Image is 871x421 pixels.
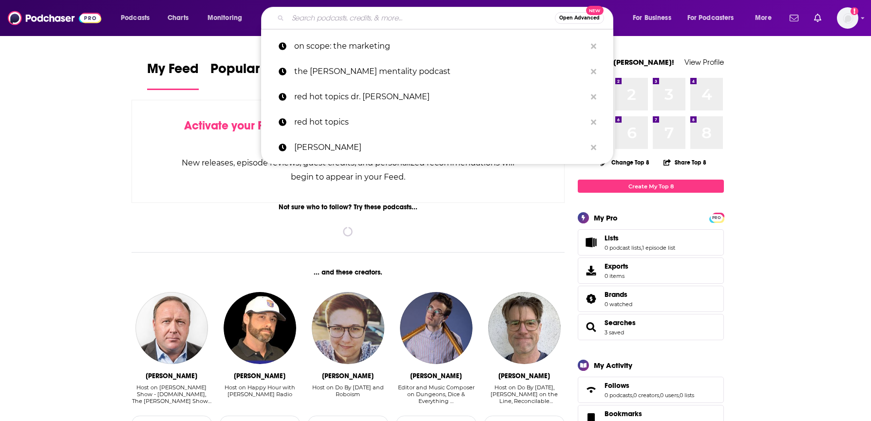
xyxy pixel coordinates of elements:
span: Charts [168,11,189,25]
div: Merlin Mann [498,372,550,380]
span: Open Advanced [559,16,600,20]
a: Brands [605,290,632,299]
div: My Activity [594,361,632,370]
p: the matthews mentality podcast [294,59,586,84]
p: red hot topics dr. roni [294,84,586,110]
a: Welcome [PERSON_NAME]! [578,57,674,67]
span: Podcasts [121,11,150,25]
img: Podchaser - Follow, Share and Rate Podcasts [8,9,101,27]
a: Exports [578,257,724,284]
div: My Pro [594,213,618,222]
input: Search podcasts, credits, & more... [288,10,555,26]
span: Logged in as kkitamorn [837,7,858,29]
div: Host on Do By Friday, Roderick on the Line, Reconcilable Differences, Back to Work, and You Look ... [484,384,565,405]
div: Host on Do By [DATE], [PERSON_NAME] on the Line, Reconcilable Differences, Back to Work, and You ... [484,384,565,404]
span: Brands [578,286,724,312]
div: Host on Do By [DATE] and Roboism [308,384,388,398]
a: on scope: the marketing [261,34,613,59]
a: PRO [711,214,722,221]
button: Show profile menu [837,7,858,29]
a: View Profile [684,57,724,67]
span: Activate your Feed [184,118,284,133]
div: Host on Do By Friday and Roboism [308,384,388,405]
a: Charts [161,10,194,26]
a: My Feed [147,60,199,90]
svg: Add a profile image [851,7,858,15]
img: Alex Cox [312,292,384,364]
span: For Podcasters [687,11,734,25]
span: My Feed [147,60,199,83]
button: open menu [748,10,784,26]
span: 0 items [605,273,628,279]
button: Open AdvancedNew [555,12,604,24]
button: open menu [681,10,748,26]
span: , [632,392,633,399]
a: 0 podcast lists [605,244,641,251]
div: Cameron Bopp [410,372,462,380]
span: Searches [578,314,724,340]
img: John Hardin [224,292,296,364]
img: Merlin Mann [488,292,560,364]
a: 0 users [660,392,679,399]
span: Monitoring [208,11,242,25]
a: Show notifications dropdown [786,10,802,26]
span: Follows [605,381,629,390]
div: Not sure who to follow? Try these podcasts... [132,203,565,211]
img: Alex Jones [135,292,208,364]
span: Lists [578,229,724,256]
a: Searches [605,318,636,327]
a: Follows [605,381,694,390]
a: Searches [581,320,601,334]
span: PRO [711,214,722,221]
a: Create My Top 8 [578,180,724,193]
div: Editor and Music Composer on Dungeons, Dice & Everything … [396,384,476,404]
span: New [586,6,604,15]
a: 0 lists [680,392,694,399]
a: 0 watched [605,301,632,308]
a: red hot topics [261,110,613,135]
a: 0 creators [633,392,659,399]
div: Host on Happy Hour with Johnny Radio [220,384,300,405]
a: Brands [581,292,601,306]
span: Exports [605,262,628,271]
p: on scope: the marketing [294,34,586,59]
div: ... and these creators. [132,268,565,276]
p: Mosheh Oinounou [294,135,586,160]
span: Popular Feed [210,60,293,83]
div: Search podcasts, credits, & more... [270,7,623,29]
div: Alex Cox [322,372,374,380]
a: Bookmarks [605,409,662,418]
span: For Business [633,11,671,25]
div: John Hardin [234,372,285,380]
img: User Profile [837,7,858,29]
div: New releases, episode reviews, guest credits, and personalized recommendations will begin to appe... [181,156,515,184]
span: Exports [581,264,601,277]
a: 1 episode list [642,244,675,251]
span: Lists [605,234,619,242]
span: Follows [578,377,724,403]
img: Cameron Bopp [400,292,472,364]
span: , [679,392,680,399]
div: Alex Jones [146,372,197,380]
span: , [659,392,660,399]
div: Host on Alex Jones Show - Infowars.com, The Alex Jones Show - Infowa…, Alex Jones Show Podcast, A... [132,384,212,405]
a: Popular Feed [210,60,293,90]
a: the [PERSON_NAME] mentality podcast [261,59,613,84]
button: Share Top 8 [663,153,707,172]
button: open menu [201,10,255,26]
a: Lists [605,234,675,242]
a: Show notifications dropdown [810,10,825,26]
span: Brands [605,290,627,299]
p: red hot topics [294,110,586,135]
a: Lists [581,236,601,249]
a: red hot topics dr. [PERSON_NAME] [261,84,613,110]
button: Change Top 8 [595,156,655,168]
div: Host on [PERSON_NAME] Show - [DOMAIN_NAME], The [PERSON_NAME] Show - Infowa…, [PERSON_NAME] Show ... [132,384,212,404]
div: by following Podcasts, Creators, Lists, and other Users! [181,119,515,147]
